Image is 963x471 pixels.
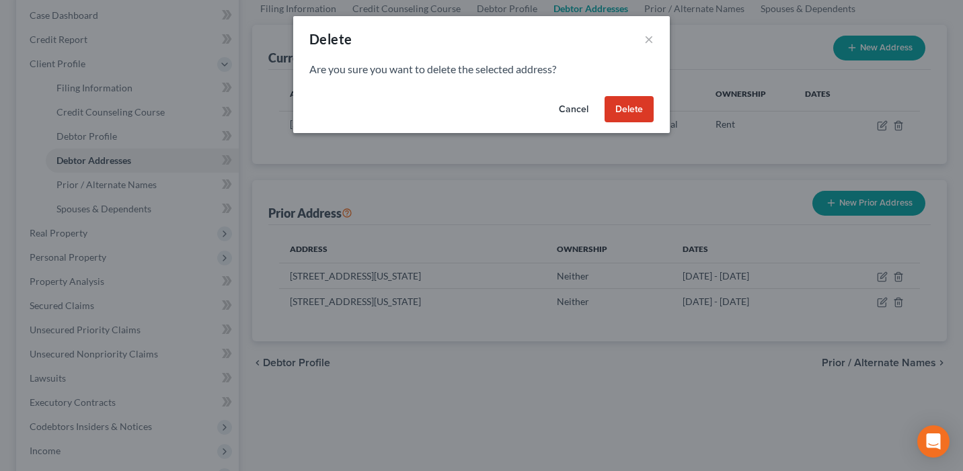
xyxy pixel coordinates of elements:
[605,96,654,123] button: Delete
[917,425,950,458] div: Open Intercom Messenger
[309,30,352,48] div: Delete
[548,96,599,123] button: Cancel
[644,31,654,47] button: ×
[309,62,654,77] p: Are you sure you want to delete the selected address?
